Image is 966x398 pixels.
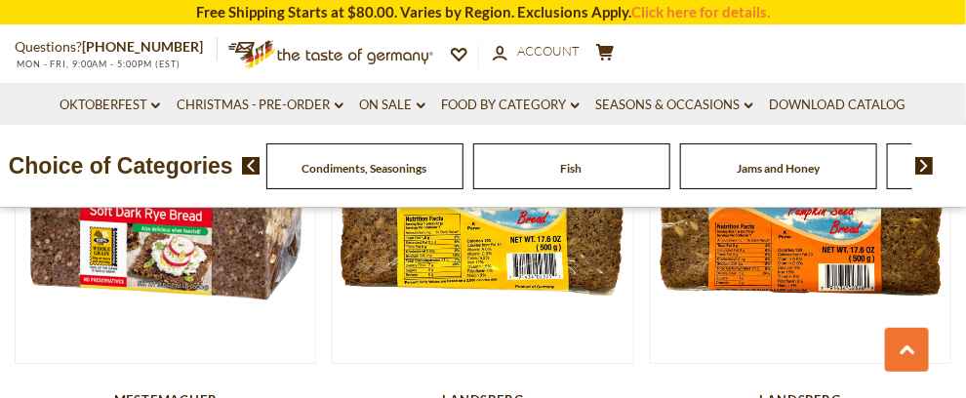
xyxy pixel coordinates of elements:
a: Fish [561,161,583,176]
a: Condiments, Seasonings [302,161,427,176]
img: next arrow [915,157,934,175]
a: Jams and Honey [737,161,820,176]
a: On Sale [360,95,425,116]
img: Mestemacher Soft Dark Rye Bread, 17.6 oz. [16,63,315,363]
a: Seasons & Occasions [596,95,753,116]
span: MON - FRI, 9:00AM - 5:00PM (EST) [15,59,181,69]
p: Questions? [15,35,218,60]
a: Click here for details. [631,3,770,20]
img: Landsberg Natural Pumpkin Seed Whole Grain Bread, 17.6 oz. [651,63,950,363]
a: [PHONE_NUMBER] [82,38,203,55]
img: previous arrow [242,157,261,175]
a: Oktoberfest [60,95,160,116]
a: Food By Category [442,95,580,116]
a: Account [493,41,580,62]
span: Account [517,43,580,59]
img: Landsberg Natural Five Grain Bread, 17.6 oz. [333,63,632,363]
a: Christmas - PRE-ORDER [177,95,343,116]
a: Download Catalog [770,95,906,116]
